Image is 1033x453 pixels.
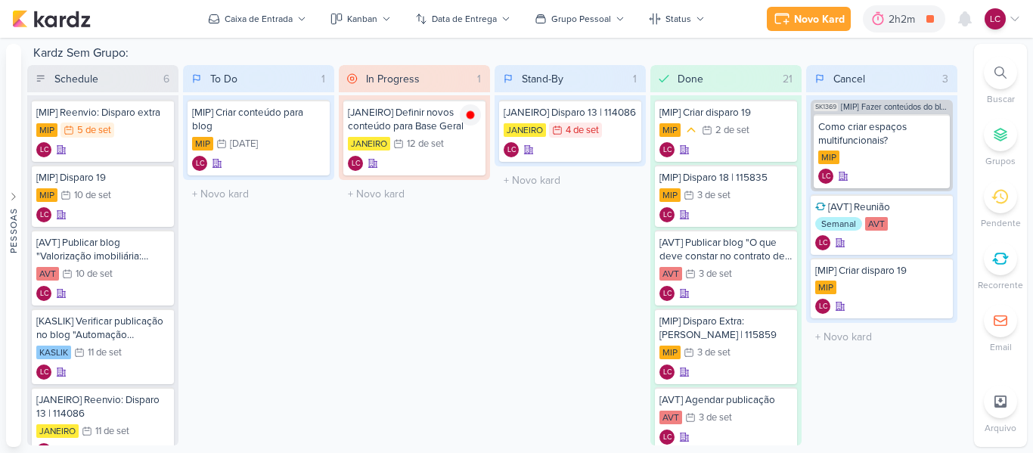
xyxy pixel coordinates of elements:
div: Criador(a): Laís Costa [659,207,675,222]
p: Buscar [987,92,1015,106]
div: Criador(a): Laís Costa [815,299,830,314]
div: Criador(a): Laís Costa [36,286,51,301]
div: Laís Costa [659,286,675,301]
div: 11 de set [95,427,129,436]
div: [AVT] Publicar blog "Valorização imobiliária: Como construir e decorar pensando no futuro" [36,236,169,263]
div: MIP [815,281,836,294]
input: + Novo kard [342,183,487,205]
li: Ctrl + F [974,56,1027,106]
p: LC [663,434,672,442]
div: 1 [315,71,331,87]
p: LC [40,290,48,298]
div: Criador(a): Laís Costa [818,169,833,184]
input: + Novo kard [186,183,331,205]
div: Criador(a): Laís Costa [659,286,675,301]
div: MIP [36,123,57,137]
div: 11 de set [88,348,122,358]
div: [MIP] Reenvio: Disparo extra [36,106,169,119]
p: LC [40,369,48,377]
p: Grupos [985,154,1016,168]
p: LC [507,147,516,154]
p: LC [196,160,204,168]
div: 1 [471,71,487,87]
div: [AVT] Publicar blog "O que deve constar no contrato de financiamento?" [659,236,793,263]
div: Laís Costa [815,299,830,314]
div: Criador(a): Laís Costa [659,142,675,157]
p: LC [663,147,672,154]
div: [JANEIRO] Reenvio: Disparo 13 | 114086 [36,393,169,420]
div: Laís Costa [659,142,675,157]
div: Criador(a): Laís Costa [36,207,51,222]
div: Prioridade Média [684,123,699,138]
div: JANEIRO [504,123,546,137]
div: Semanal [815,217,862,231]
p: Arquivo [985,421,1016,435]
p: Recorrente [978,278,1023,292]
div: [KASLIK] Verificar publicação no blog "Automação residencial..." [36,315,169,342]
div: Laís Costa [348,156,363,171]
div: 3 [936,71,954,87]
div: AVT [659,411,682,424]
span: SK1369 [814,103,838,111]
div: Como criar espaços multifuncionais? [818,120,945,147]
div: Criador(a): Laís Costa [504,142,519,157]
div: 4 de set [566,126,599,135]
div: Laís Costa [36,365,51,380]
div: Laís Costa [504,142,519,157]
div: [MIP] Disparo 19 [36,171,169,185]
div: Laís Costa [36,286,51,301]
div: 3 de set [699,413,732,423]
p: LC [819,303,827,311]
div: [JANEIRO] Disparo 13 | 114086 [504,106,637,119]
div: Laís Costa [815,235,830,250]
p: LC [663,290,672,298]
span: [MIP] Fazer conteúdos do blog de MIP (Setembro e Outubro) [841,103,950,111]
input: + Novo kard [809,326,954,348]
div: 5 de set [77,126,111,135]
div: MIP [659,346,681,359]
div: 2h2m [889,11,920,27]
div: [DATE] [230,139,258,149]
div: MIP [36,188,57,202]
p: Email [990,340,1012,354]
div: Laís Costa [985,8,1006,29]
div: JANEIRO [36,424,79,438]
img: tracking [460,104,481,126]
div: MIP [659,123,681,137]
img: kardz.app [12,10,91,28]
div: AVT [659,267,682,281]
div: MIP [192,137,213,150]
div: 12 de set [407,139,444,149]
p: LC [663,369,672,377]
div: 2 de set [715,126,749,135]
p: LC [990,12,1000,26]
div: Criador(a): Laís Costa [192,156,207,171]
p: LC [40,147,48,154]
div: AVT [36,267,59,281]
div: [MIP] Criar disparo 19 [659,106,793,119]
button: Pessoas [6,44,21,447]
button: Novo Kard [767,7,851,31]
div: Pessoas [7,207,20,253]
div: [MIP] Disparo Extra: Martim Cobertura | 115859 [659,315,793,342]
p: LC [40,212,48,219]
div: MIP [818,150,839,164]
div: Laís Costa [659,207,675,222]
div: [MIP] Criar disparo 19 [815,264,948,278]
input: + Novo kard [498,169,643,191]
div: Novo Kard [794,11,845,27]
div: MIP [659,188,681,202]
div: [JANEIRO] Definir novos conteúdo para Base Geral [348,106,481,133]
div: JANEIRO [348,137,390,150]
p: LC [663,212,672,219]
div: [MIP] Criar conteúdo para blog [192,106,325,133]
div: AVT [865,217,888,231]
p: LC [822,173,830,181]
div: Laís Costa [659,430,675,445]
div: 3 de set [699,269,732,279]
div: 6 [157,71,175,87]
div: 3 de set [697,191,731,200]
div: 10 de set [76,269,113,279]
div: Laís Costa [659,365,675,380]
div: [AVT] Reunião [815,200,948,214]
